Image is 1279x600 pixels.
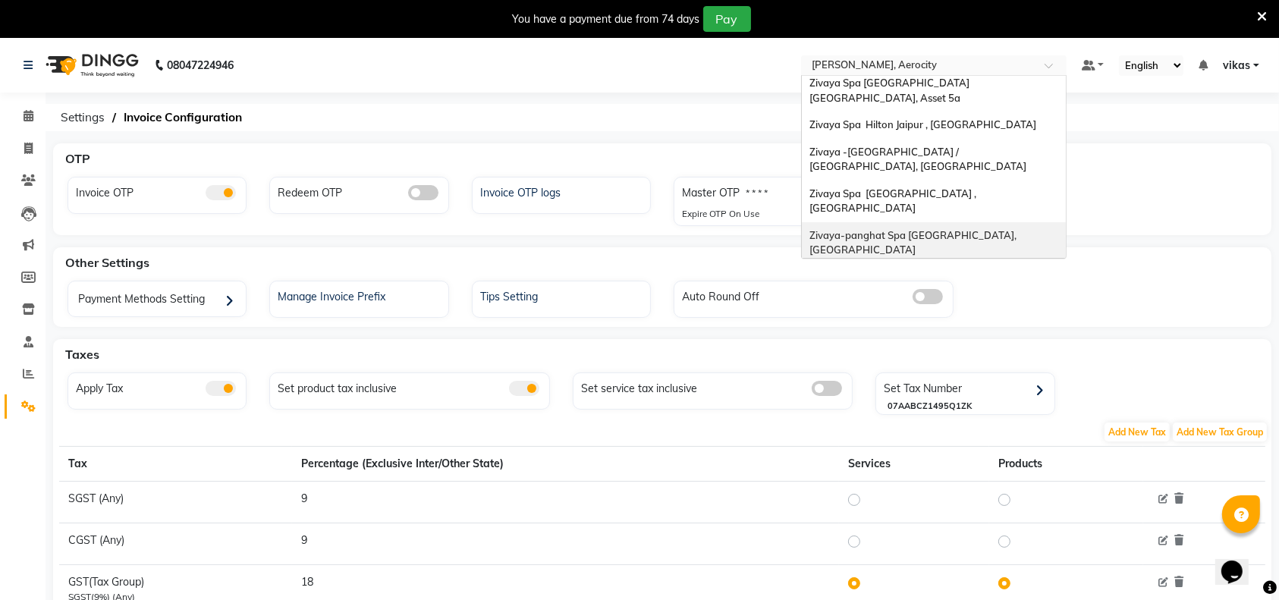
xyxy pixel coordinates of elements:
[274,181,448,201] div: Redeem OTP
[53,104,112,131] span: Settings
[167,44,234,86] b: 08047224946
[1215,539,1264,585] iframe: chat widget
[678,285,954,305] div: Auto Round Off
[72,377,246,397] div: Apply Tax
[1103,425,1171,438] a: Add New Tax
[682,207,759,222] div: Expire OTP On Use
[473,181,650,201] a: Invoice OTP logs
[116,104,250,131] span: Invoice Configuration
[72,181,246,201] div: Invoice OTP
[989,446,1143,481] th: Products
[473,285,650,305] a: Tips Setting
[809,146,1026,173] span: Zivaya -[GEOGRAPHIC_DATA] / [GEOGRAPHIC_DATA], [GEOGRAPHIC_DATA]
[292,481,839,523] td: 9
[59,446,292,481] th: Tax
[513,11,700,27] div: You have a payment due from 74 days
[801,75,1067,259] ng-dropdown-panel: Options list
[1173,423,1267,441] span: Add New Tax Group
[809,229,1019,256] span: Zivaya-panghat Spa [GEOGRAPHIC_DATA], [GEOGRAPHIC_DATA]
[270,285,448,305] a: Manage Invoice Prefix
[476,181,650,201] div: Invoice OTP logs
[703,6,751,32] button: Pay
[292,446,839,481] th: Percentage (Exclusive Inter/Other State)
[1223,58,1250,74] span: vikas
[809,77,972,104] span: Zivaya Spa [GEOGRAPHIC_DATA] [GEOGRAPHIC_DATA], Asset 5a
[59,523,292,564] td: CGST (Any)
[59,481,292,523] td: SGST (Any)
[1171,425,1268,438] a: Add New Tax Group
[476,285,650,305] div: Tips Setting
[888,400,1054,413] div: 07AABCZ1495Q1ZK
[89,575,144,589] span: (Tax Group)
[880,377,1054,400] div: Set Tax Number
[577,377,853,397] div: Set service tax inclusive
[839,446,989,481] th: Services
[809,187,979,215] span: Zivaya Spa [GEOGRAPHIC_DATA] , [GEOGRAPHIC_DATA]
[682,185,740,201] label: Master OTP
[809,118,1036,130] span: Zivaya Spa Hilton Jaipur , [GEOGRAPHIC_DATA]
[72,285,246,316] div: Payment Methods Setting
[274,377,549,397] div: Set product tax inclusive
[274,285,448,305] div: Manage Invoice Prefix
[292,523,839,564] td: 9
[1105,423,1170,441] span: Add New Tax
[39,44,143,86] img: logo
